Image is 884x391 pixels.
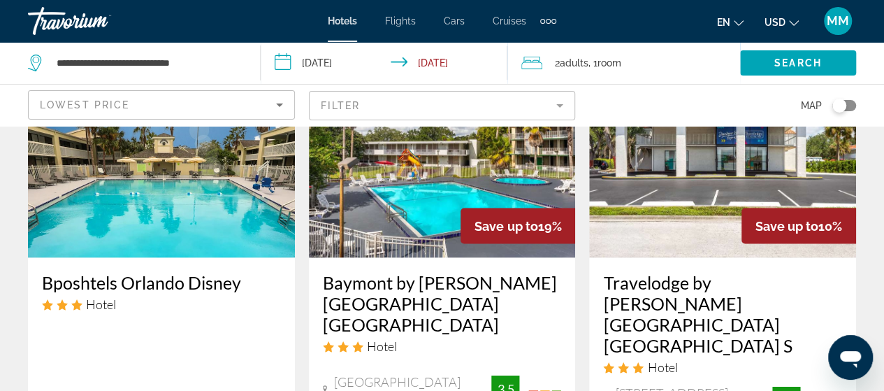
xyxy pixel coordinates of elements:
[28,34,295,257] img: Hotel image
[820,6,856,36] button: User Menu
[328,15,357,27] a: Hotels
[741,208,856,243] div: 10%
[40,97,283,113] mat-select: Sort by
[765,17,785,28] span: USD
[323,338,562,353] div: 3 star Hotel
[40,99,129,111] span: Lowest Price
[555,53,588,73] span: 2
[474,218,537,233] span: Save up to
[560,57,588,69] span: Adults
[801,96,822,115] span: Map
[385,15,416,27] a: Flights
[765,12,799,32] button: Change currency
[597,57,621,69] span: Room
[588,53,621,73] span: , 1
[28,3,168,39] a: Travorium
[42,296,281,311] div: 3 star Hotel
[755,218,818,233] span: Save up to
[827,14,849,28] span: MM
[647,359,677,374] span: Hotel
[589,34,856,257] img: Hotel image
[261,42,507,84] button: Check-in date: Sep 20, 2025 Check-out date: Sep 21, 2025
[540,10,556,32] button: Extra navigation items
[717,12,744,32] button: Change language
[740,50,856,76] button: Search
[42,271,281,292] a: Bposhtels Orlando Disney
[444,15,465,27] a: Cars
[822,99,856,112] button: Toggle map
[603,271,842,355] a: Travelodge by [PERSON_NAME][GEOGRAPHIC_DATA] [GEOGRAPHIC_DATA] S
[86,296,116,311] span: Hotel
[507,42,740,84] button: Travelers: 2 adults, 0 children
[774,57,822,69] span: Search
[828,335,873,380] iframe: Button to launch messaging window
[309,90,576,121] button: Filter
[493,15,526,27] a: Cruises
[367,338,397,353] span: Hotel
[603,359,842,374] div: 3 star Hotel
[323,271,562,334] a: Baymont by [PERSON_NAME][GEOGRAPHIC_DATA] [GEOGRAPHIC_DATA]
[461,208,575,243] div: 19%
[309,34,576,257] img: Hotel image
[717,17,730,28] span: en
